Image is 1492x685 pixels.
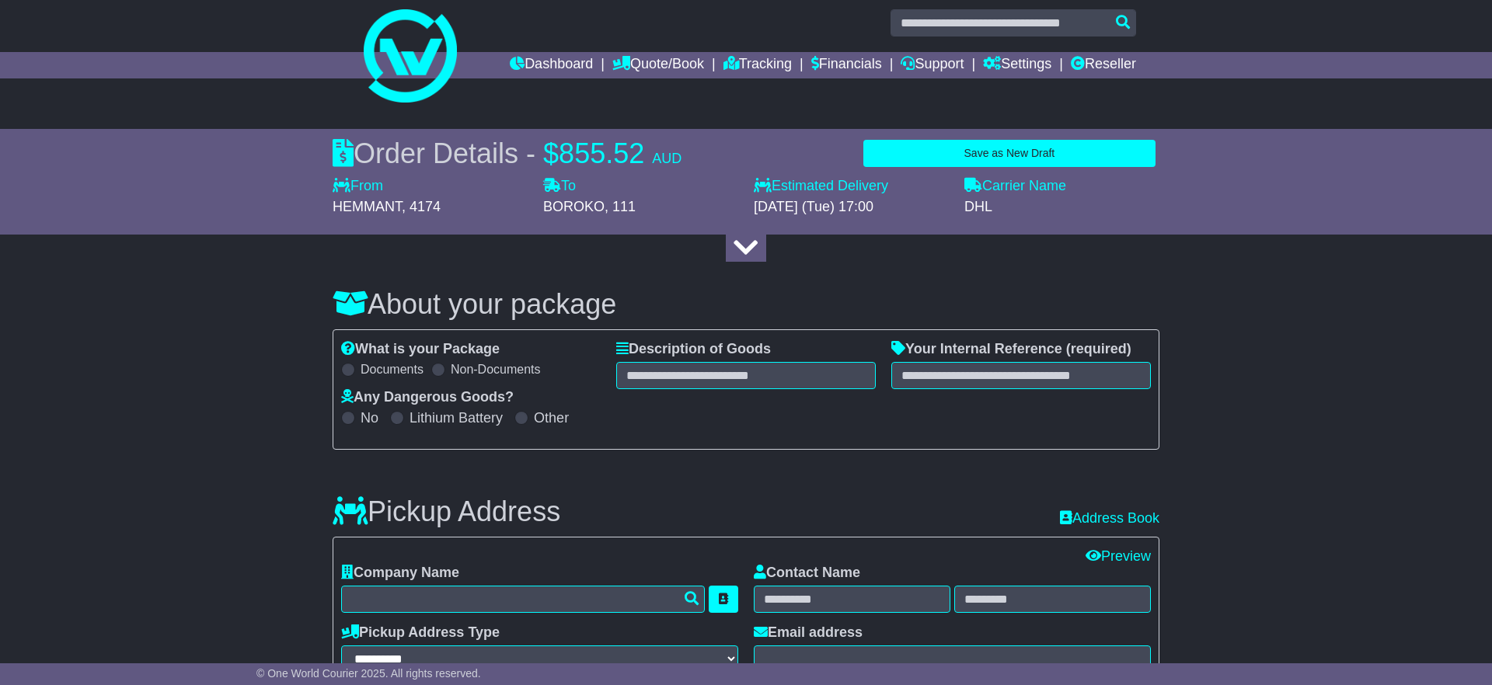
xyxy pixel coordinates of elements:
[1060,510,1159,527] a: Address Book
[559,137,644,169] span: 855.52
[333,178,383,195] label: From
[612,52,704,78] a: Quote/Book
[754,178,949,195] label: Estimated Delivery
[1086,548,1151,564] a: Preview
[754,199,949,216] div: [DATE] (Tue) 17:00
[543,199,605,214] span: BOROKO
[451,362,541,377] label: Non-Documents
[605,199,636,214] span: , 111
[543,137,559,169] span: $
[754,624,863,642] label: Email address
[652,151,682,166] span: AUD
[410,410,503,427] label: Lithium Battery
[1071,52,1136,78] a: Reseller
[333,199,402,214] span: HEMMANT
[754,565,860,582] label: Contact Name
[616,341,771,358] label: Description of Goods
[333,137,682,170] div: Order Details -
[901,52,964,78] a: Support
[543,178,576,195] label: To
[983,52,1051,78] a: Settings
[361,362,424,377] label: Documents
[361,410,378,427] label: No
[341,341,500,358] label: What is your Package
[333,289,1159,320] h3: About your package
[341,565,459,582] label: Company Name
[333,496,560,527] h3: Pickup Address
[341,389,514,406] label: Any Dangerous Goods?
[256,667,481,680] span: © One World Courier 2025. All rights reserved.
[534,410,569,427] label: Other
[402,199,441,214] span: , 4174
[891,341,1131,358] label: Your Internal Reference (required)
[863,140,1156,167] button: Save as New Draft
[811,52,882,78] a: Financials
[964,199,1159,216] div: DHL
[341,624,500,642] label: Pickup Address Type
[964,178,1066,195] label: Carrier Name
[723,52,792,78] a: Tracking
[510,52,593,78] a: Dashboard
